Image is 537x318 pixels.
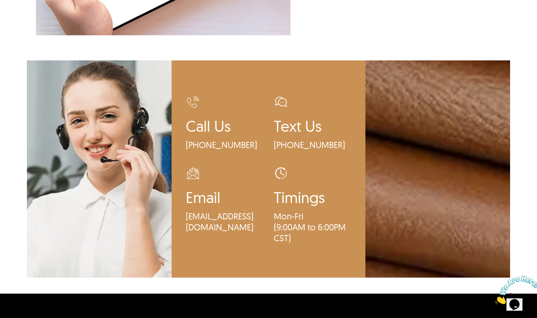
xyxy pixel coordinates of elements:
[27,60,172,278] img: -
[186,211,263,232] a: [EMAIL_ADDRESS][DOMAIN_NAME]
[187,96,199,108] img: -
[365,60,510,278] img: -
[492,273,537,307] iframe: chat widget
[186,116,263,139] h2: Call Us
[186,188,263,211] h2: Email
[186,139,263,150] a: ‪[PHONE_NUMBER]‬
[274,139,351,150] a: ‪[PHONE_NUMBER]‬
[275,167,287,179] img: -
[3,3,6,9] span: 1
[275,96,287,108] img: -
[3,3,48,32] img: Chat attention grabber
[274,188,351,211] h2: Timings
[274,211,351,243] p: Mon-Fri (9:00AM to 6:00PM CST)
[274,116,351,139] h2: Text Us
[187,167,199,179] img: -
